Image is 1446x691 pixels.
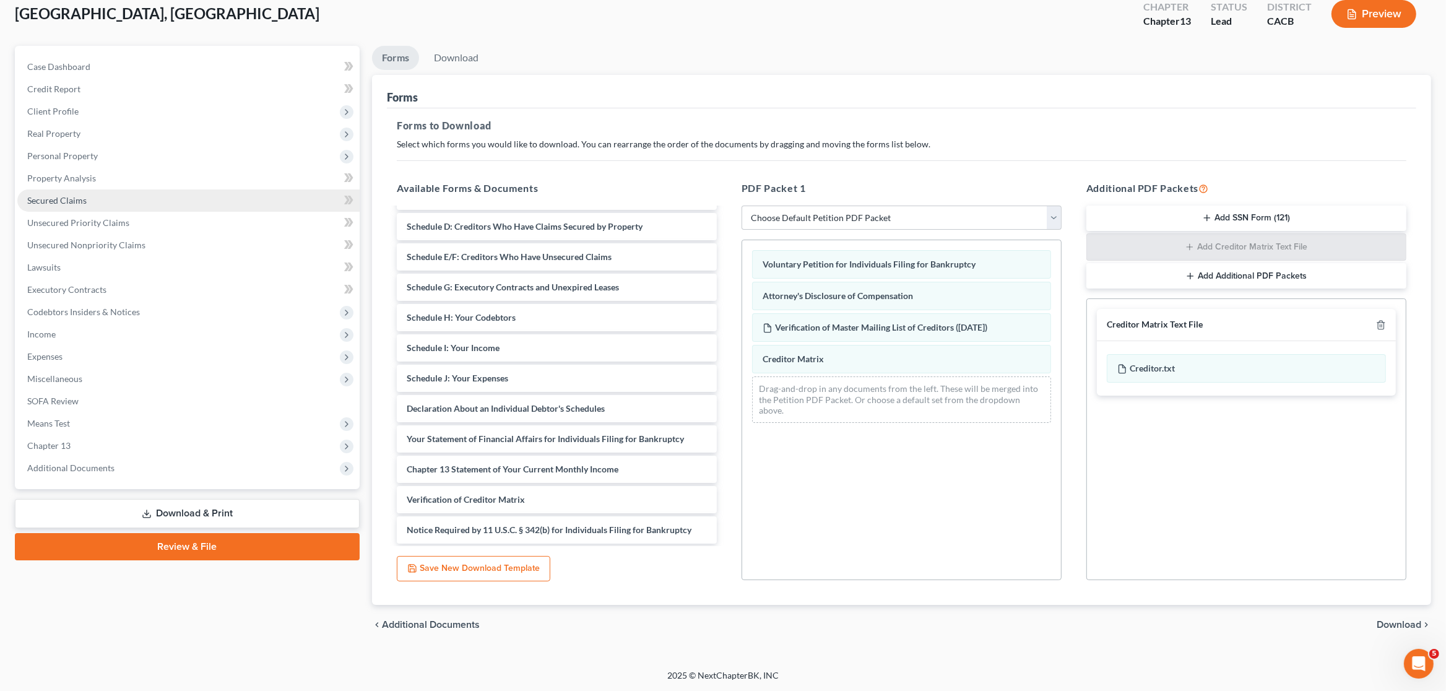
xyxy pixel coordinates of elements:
[27,173,96,183] span: Property Analysis
[1211,14,1247,28] div: Lead
[27,306,140,317] span: Codebtors Insiders & Notices
[17,234,360,256] a: Unsecured Nonpriority Claims
[27,284,106,295] span: Executory Contracts
[407,312,516,323] span: Schedule H: Your Codebtors
[1086,233,1406,261] button: Add Creditor Matrix Text File
[397,556,550,582] button: Save New Download Template
[1086,206,1406,232] button: Add SSN Form (121)
[407,221,643,232] span: Schedule D: Creditors Who Have Claims Secured by Property
[372,620,382,630] i: chevron_left
[17,56,360,78] a: Case Dashboard
[372,46,419,70] a: Forms
[27,373,82,384] span: Miscellaneous
[775,322,987,332] span: Verification of Master Mailing List of Creditors ([DATE])
[387,90,418,105] div: Forms
[17,390,360,412] a: SOFA Review
[1421,620,1431,630] i: chevron_right
[17,78,360,100] a: Credit Report
[1086,181,1406,196] h5: Additional PDF Packets
[27,396,79,406] span: SOFA Review
[17,212,360,234] a: Unsecured Priority Claims
[382,620,480,630] span: Additional Documents
[27,128,80,139] span: Real Property
[17,189,360,212] a: Secured Claims
[27,440,71,451] span: Chapter 13
[27,329,56,339] span: Income
[1107,319,1203,331] div: Creditor Matrix Text File
[397,181,717,196] h5: Available Forms & Documents
[27,240,145,250] span: Unsecured Nonpriority Claims
[15,533,360,560] a: Review & File
[1107,354,1386,383] div: Creditor.txt
[372,620,480,630] a: chevron_left Additional Documents
[407,282,619,292] span: Schedule G: Executory Contracts and Unexpired Leases
[17,279,360,301] a: Executory Contracts
[27,217,129,228] span: Unsecured Priority Claims
[407,373,508,383] span: Schedule J: Your Expenses
[424,46,488,70] a: Download
[27,463,115,473] span: Additional Documents
[27,195,87,206] span: Secured Claims
[15,4,319,22] span: [GEOGRAPHIC_DATA], [GEOGRAPHIC_DATA]
[17,256,360,279] a: Lawsuits
[752,376,1051,423] div: Drag-and-drop in any documents from the left. These will be merged into the Petition PDF Packet. ...
[397,138,1406,150] p: Select which forms you would like to download. You can rearrange the order of the documents by dr...
[1377,620,1431,630] button: Download chevron_right
[1377,620,1421,630] span: Download
[742,181,1062,196] h5: PDF Packet 1
[763,259,976,269] span: Voluntary Petition for Individuals Filing for Bankruptcy
[27,418,70,428] span: Means Test
[407,433,684,444] span: Your Statement of Financial Affairs for Individuals Filing for Bankruptcy
[27,61,90,72] span: Case Dashboard
[27,351,63,362] span: Expenses
[407,403,605,414] span: Declaration About an Individual Debtor's Schedules
[27,84,80,94] span: Credit Report
[1404,649,1434,679] iframe: Intercom live chat
[17,167,360,189] a: Property Analysis
[407,494,525,505] span: Verification of Creditor Matrix
[407,524,691,535] span: Notice Required by 11 U.S.C. § 342(b) for Individuals Filing for Bankruptcy
[27,150,98,161] span: Personal Property
[407,464,618,474] span: Chapter 13 Statement of Your Current Monthly Income
[1180,15,1191,27] span: 13
[763,354,824,364] span: Creditor Matrix
[407,251,612,262] span: Schedule E/F: Creditors Who Have Unsecured Claims
[763,290,913,301] span: Attorney's Disclosure of Compensation
[1429,649,1439,659] span: 5
[1267,14,1312,28] div: CACB
[27,106,79,116] span: Client Profile
[1086,263,1406,289] button: Add Additional PDF Packets
[15,499,360,528] a: Download & Print
[397,118,1406,133] h5: Forms to Download
[407,342,500,353] span: Schedule I: Your Income
[1143,14,1191,28] div: Chapter
[27,262,61,272] span: Lawsuits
